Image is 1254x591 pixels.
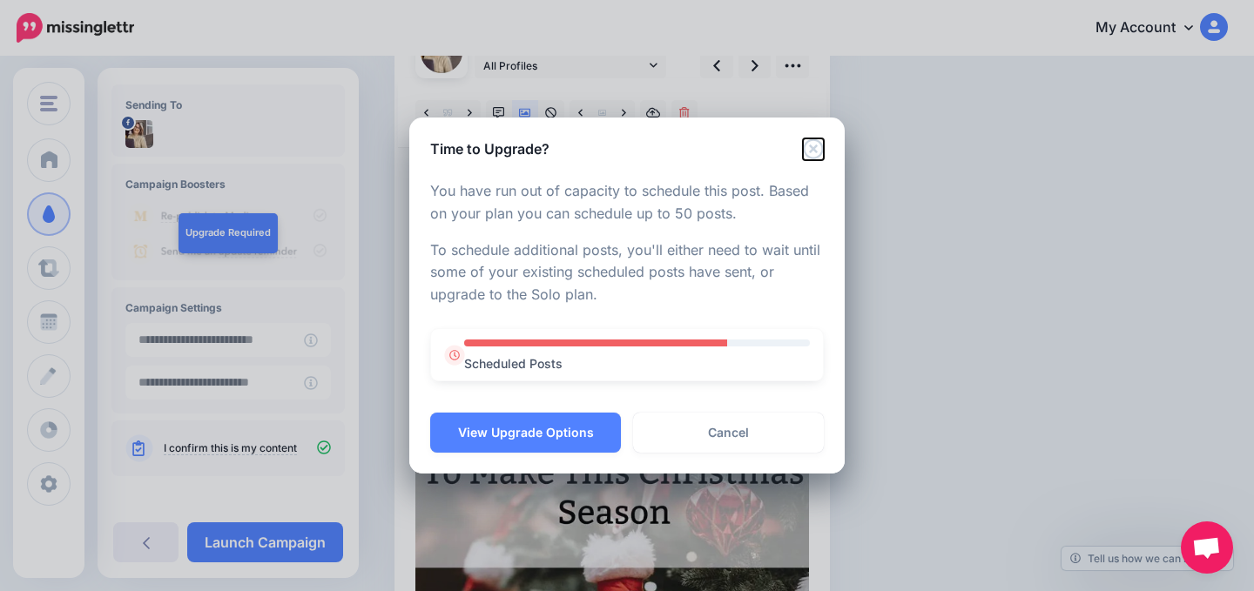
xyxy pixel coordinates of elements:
p: Scheduled Posts [464,353,810,373]
button: View Upgrade Options [430,413,621,453]
p: You have run out of capacity to schedule this post. Based on your plan you can schedule up to 50 ... [430,180,824,225]
h5: Time to Upgrade? [430,138,549,159]
button: Close [803,138,824,160]
p: To schedule additional posts, you'll either need to wait until some of your existing scheduled po... [430,239,824,307]
a: Cancel [633,413,824,453]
